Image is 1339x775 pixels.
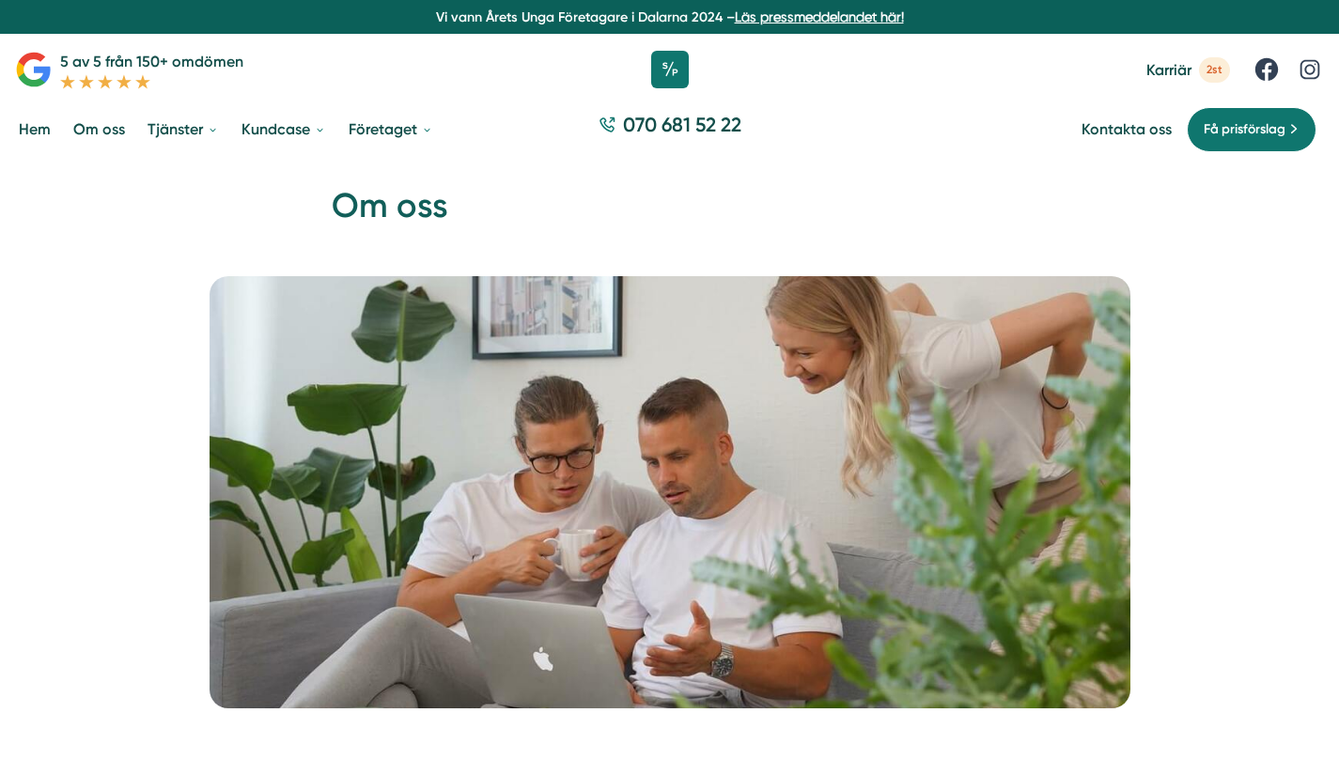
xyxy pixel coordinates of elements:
span: Få prisförslag [1204,119,1285,140]
a: Tjänster [144,105,223,153]
a: Kontakta oss [1082,120,1172,138]
a: Karriär 2st [1146,57,1230,83]
span: 070 681 52 22 [623,111,741,138]
p: 5 av 5 från 150+ omdömen [60,50,243,73]
span: 2st [1199,57,1230,83]
h1: Om oss [332,183,1008,244]
a: Om oss [70,105,129,153]
a: Hem [15,105,54,153]
a: Få prisförslag [1187,107,1316,152]
a: Företaget [345,105,437,153]
span: Karriär [1146,61,1191,79]
a: Läs pressmeddelandet här! [735,9,904,24]
img: Smartproduktion, [210,276,1130,708]
p: Vi vann Årets Unga Företagare i Dalarna 2024 – [8,8,1331,26]
a: 070 681 52 22 [591,111,749,147]
a: Kundcase [238,105,330,153]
